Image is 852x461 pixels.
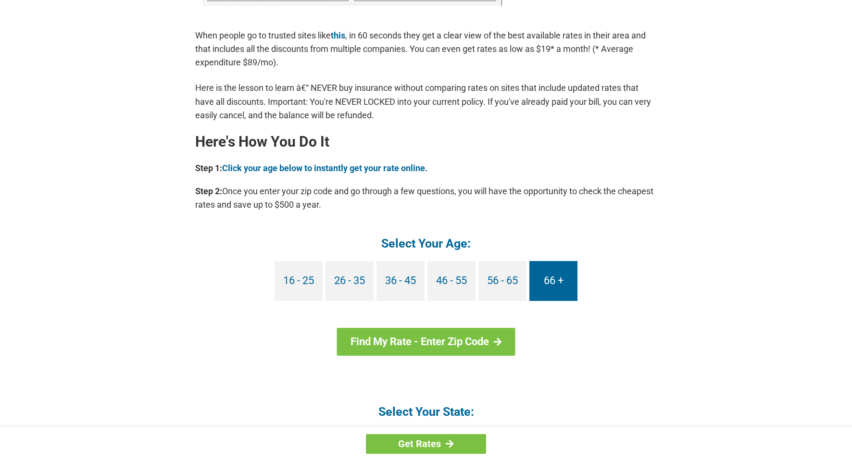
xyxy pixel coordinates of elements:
[331,30,345,40] a: this
[427,261,476,301] a: 46 - 55
[195,81,657,122] p: Here is the lesson to learn â€“ NEVER buy insurance without comparing rates on sites that include...
[478,261,526,301] a: 56 - 65
[275,261,323,301] a: 16 - 25
[195,134,657,150] h2: Here's How You Do It
[195,186,222,196] b: Step 2:
[195,404,657,420] h4: Select Your State:
[366,434,486,454] a: Get Rates
[195,236,657,251] h4: Select Your Age:
[195,185,657,212] p: Once you enter your zip code and go through a few questions, you will have the opportunity to che...
[195,29,657,69] p: When people go to trusted sites like , in 60 seconds they get a clear view of the best available ...
[337,328,515,356] a: Find My Rate - Enter Zip Code
[376,261,425,301] a: 36 - 45
[195,163,222,173] b: Step 1:
[326,261,374,301] a: 26 - 35
[222,163,427,173] a: Click your age below to instantly get your rate online.
[529,261,577,301] a: 66 +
